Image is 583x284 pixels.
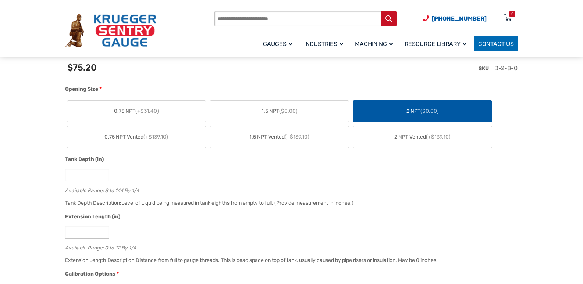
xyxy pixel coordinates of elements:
[136,257,438,263] div: Distance from full to gauge threads. This is dead space on top of tank, usually caused by pipe ri...
[99,85,102,93] abbr: required
[511,11,513,17] div: 0
[114,107,159,115] span: 0.75 NPT
[121,200,353,206] div: Level of Liquid being measured in tank eighths from empty to full. (Provide measurement in inches.)
[394,133,451,141] span: 2 NPT Vented
[143,134,168,140] span: (+$139.10)
[65,14,156,48] img: Krueger Sentry Gauge
[104,133,168,141] span: 0.75 NPT Vented
[259,35,300,52] a: Gauges
[65,213,120,220] span: Extension Length (in)
[405,40,466,47] span: Resource Library
[423,14,487,23] a: Phone Number (920) 434-8860
[65,243,515,250] div: Available Range: 0 to 12 By 1/4
[249,133,309,141] span: 1.5 NPT Vented
[478,40,514,47] span: Contact Us
[65,257,136,263] span: Extension Length Description:
[494,65,518,72] span: D-2-8-0
[479,65,489,72] span: SKU
[65,156,104,162] span: Tank Depth (in)
[420,108,439,114] span: ($0.00)
[351,35,400,52] a: Machining
[406,107,439,115] span: 2 NPT
[65,186,515,193] div: Available Range: 8 to 144 By 1/4
[279,108,298,114] span: ($0.00)
[426,134,451,140] span: (+$139.10)
[117,270,119,278] abbr: required
[474,36,518,51] a: Contact Us
[65,200,121,206] span: Tank Depth Description:
[285,134,309,140] span: (+$139.10)
[65,86,98,92] span: Opening Size
[135,108,159,114] span: (+$31.40)
[300,35,351,52] a: Industries
[65,271,115,277] span: Calibration Options
[263,40,292,47] span: Gauges
[304,40,343,47] span: Industries
[355,40,393,47] span: Machining
[262,107,298,115] span: 1.5 NPT
[400,35,474,52] a: Resource Library
[432,15,487,22] span: [PHONE_NUMBER]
